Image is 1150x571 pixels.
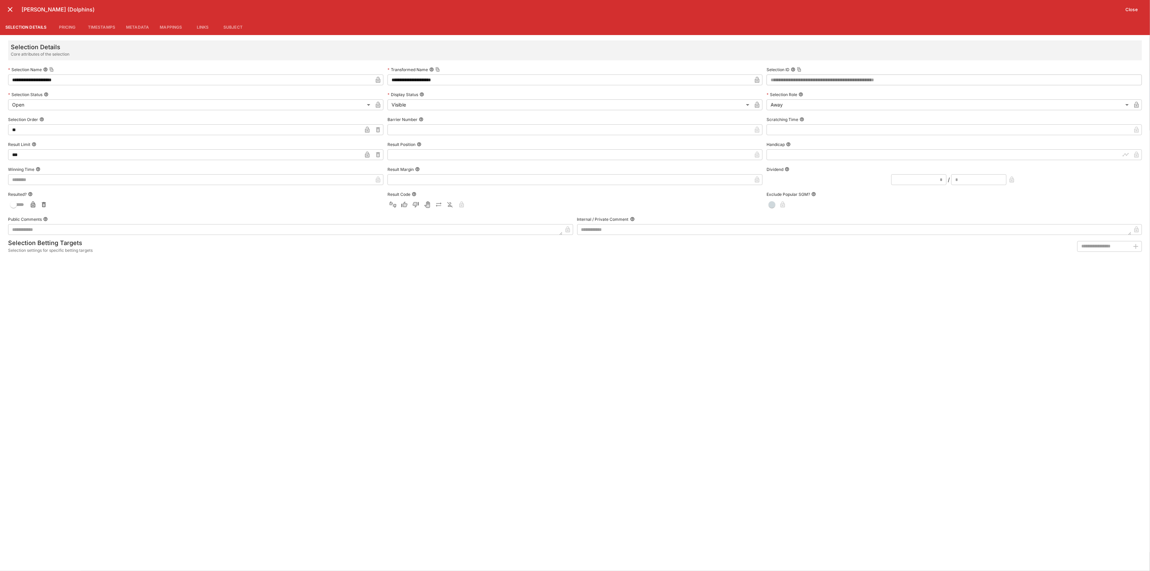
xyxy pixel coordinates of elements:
[412,192,416,197] button: Result Code
[83,19,121,35] button: Timestamps
[11,43,69,51] h5: Selection Details
[8,167,34,172] p: Winning Time
[811,192,816,197] button: Exclude Popular SGM?
[785,167,789,172] button: Dividend
[43,217,48,221] button: Public Comments
[797,67,802,72] button: Copy To Clipboard
[121,19,154,35] button: Metadata
[419,92,424,97] button: Display Status
[36,167,40,172] button: Winning Time
[767,142,785,147] p: Handicap
[387,199,398,210] button: Not Set
[8,216,42,222] p: Public Comments
[387,142,415,147] p: Result Position
[415,167,420,172] button: Result Margin
[154,19,187,35] button: Mappings
[767,99,1131,110] div: Away
[948,176,950,184] div: /
[422,199,433,210] button: Void
[8,67,42,72] p: Selection Name
[767,92,797,97] p: Selection Role
[630,217,635,221] button: Internal / Private Comment
[8,99,373,110] div: Open
[433,199,444,210] button: Push
[218,19,248,35] button: Subject
[767,117,798,122] p: Scratching Time
[387,67,428,72] p: Transformed Name
[791,67,796,72] button: Selection IDCopy To Clipboard
[767,67,789,72] p: Selection ID
[767,167,783,172] p: Dividend
[435,67,440,72] button: Copy To Clipboard
[52,19,83,35] button: Pricing
[417,142,422,147] button: Result Position
[49,67,54,72] button: Copy To Clipboard
[11,51,69,58] span: Core attributes of the selection
[44,92,49,97] button: Selection Status
[8,142,30,147] p: Result Limit
[8,239,93,247] h5: Selection Betting Targets
[399,199,410,210] button: Win
[577,216,629,222] p: Internal / Private Comment
[43,67,48,72] button: Selection NameCopy To Clipboard
[4,3,16,16] button: close
[786,142,791,147] button: Handicap
[419,117,424,122] button: Barrier Number
[799,92,803,97] button: Selection Role
[28,192,33,197] button: Resulted?
[429,67,434,72] button: Transformed NameCopy To Clipboard
[8,92,42,97] p: Selection Status
[8,191,27,197] p: Resulted?
[387,191,410,197] p: Result Code
[8,247,93,254] span: Selection settings for specific betting targets
[1121,4,1142,15] button: Close
[387,92,418,97] p: Display Status
[800,117,804,122] button: Scratching Time
[22,6,1121,13] h6: [PERSON_NAME] (Dolphins)
[410,199,421,210] button: Lose
[39,117,44,122] button: Selection Order
[767,191,810,197] p: Exclude Popular SGM?
[387,99,752,110] div: Visible
[387,167,414,172] p: Result Margin
[32,142,36,147] button: Result Limit
[187,19,218,35] button: Links
[8,117,38,122] p: Selection Order
[445,199,456,210] button: Eliminated In Play
[387,117,417,122] p: Barrier Number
